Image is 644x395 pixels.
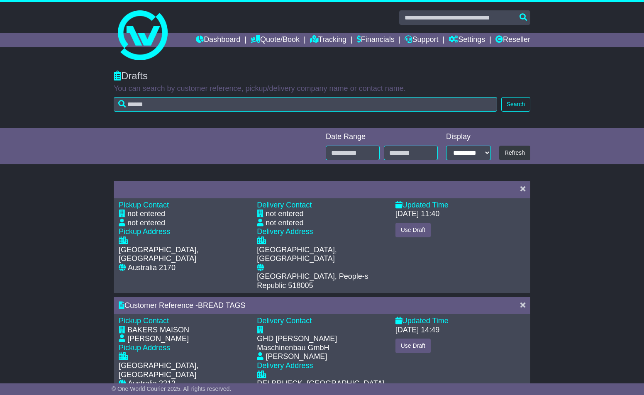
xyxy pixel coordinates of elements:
div: [GEOGRAPHIC_DATA], [GEOGRAPHIC_DATA] [119,361,249,379]
div: Drafts [114,70,530,82]
a: Reseller [495,33,530,47]
div: not entered [127,219,165,228]
div: Updated Time [395,317,525,326]
span: Pickup Contact [119,201,169,209]
div: [DATE] 14:49 [395,326,440,335]
div: Customer Reference - [119,301,512,310]
div: Display [446,132,491,141]
button: Refresh [499,146,530,160]
div: BAKERS MAISON [127,326,189,335]
div: Date Range [326,132,438,141]
div: not entered [266,210,303,219]
span: Pickup Contact [119,317,169,325]
span: BREAD TAGS [198,301,245,310]
div: [PERSON_NAME] [127,334,189,344]
a: Tracking [310,33,346,47]
div: Australia 2170 [128,263,176,273]
button: Use Draft [395,339,431,353]
div: DELBRUECK, [GEOGRAPHIC_DATA] [257,379,384,388]
button: Use Draft [395,223,431,237]
a: Dashboard [196,33,240,47]
span: Delivery Contact [257,317,312,325]
div: [GEOGRAPHIC_DATA], People-s Republic 518005 [257,272,387,290]
div: [GEOGRAPHIC_DATA], [GEOGRAPHIC_DATA] [257,246,387,263]
div: GHD [PERSON_NAME] Maschinenbau GmbH [257,334,387,352]
div: [DATE] 11:40 [395,210,440,219]
span: © One World Courier 2025. All rights reserved. [112,385,232,392]
a: Settings [449,33,485,47]
div: not entered [127,210,165,219]
a: Support [405,33,438,47]
a: Quote/Book [251,33,300,47]
div: not entered [266,219,303,228]
span: Pickup Address [119,344,170,352]
div: Updated Time [395,201,525,210]
div: Australia 2212 [128,379,176,388]
span: Delivery Address [257,227,313,236]
a: Financials [357,33,395,47]
p: You can search by customer reference, pickup/delivery company name or contact name. [114,84,530,93]
span: Delivery Address [257,361,313,370]
button: Search [501,97,530,112]
span: Pickup Address [119,227,170,236]
div: [GEOGRAPHIC_DATA], [GEOGRAPHIC_DATA] [119,246,249,263]
span: Delivery Contact [257,201,312,209]
div: [PERSON_NAME] [266,352,327,361]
